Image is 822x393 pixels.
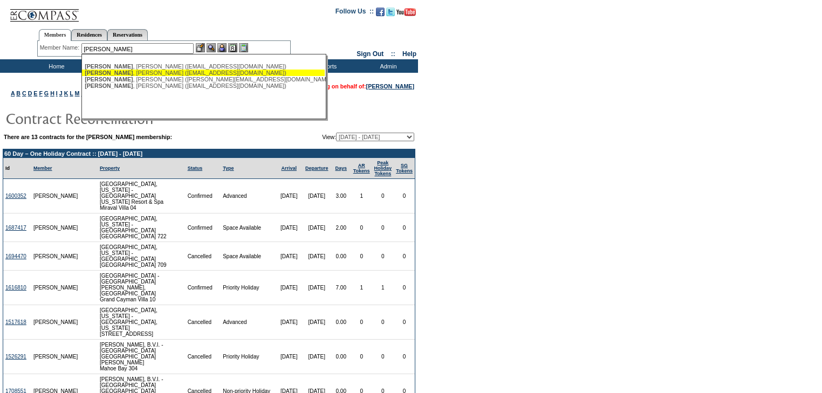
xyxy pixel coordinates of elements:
a: D [28,90,32,96]
a: Become our fan on Facebook [376,11,385,17]
a: H [50,90,54,96]
td: Space Available [221,242,275,271]
td: 0 [394,340,415,374]
a: Days [335,166,347,171]
td: Home [24,59,86,73]
td: Confirmed [186,271,221,305]
td: [GEOGRAPHIC_DATA], [US_STATE] - [GEOGRAPHIC_DATA] [GEOGRAPHIC_DATA] 722 [98,213,186,242]
a: Property [100,166,120,171]
a: ARTokens [353,163,370,174]
td: 0 [394,179,415,213]
a: 1616810 [5,285,26,291]
a: B [16,90,20,96]
a: Type [223,166,234,171]
img: Impersonate [217,43,227,52]
div: , [PERSON_NAME] ([PERSON_NAME][EMAIL_ADDRESS][DOMAIN_NAME]) [85,76,322,82]
td: [PERSON_NAME] [31,305,80,340]
td: Confirmed [186,213,221,242]
td: [DATE] [303,179,331,213]
img: View [207,43,216,52]
td: 0.00 [331,242,351,271]
td: [DATE] [303,271,331,305]
td: Id [3,158,31,179]
span: [PERSON_NAME] [85,63,133,70]
td: [PERSON_NAME] [31,271,80,305]
div: , [PERSON_NAME] ([EMAIL_ADDRESS][DOMAIN_NAME]) [85,82,322,89]
td: Priority Holiday [221,271,275,305]
td: 0 [394,242,415,271]
div: , [PERSON_NAME] ([EMAIL_ADDRESS][DOMAIN_NAME]) [85,70,322,76]
td: [PERSON_NAME] [31,242,80,271]
td: [GEOGRAPHIC_DATA], [US_STATE] - [GEOGRAPHIC_DATA] [GEOGRAPHIC_DATA] 709 [98,242,186,271]
img: pgTtlContractReconciliation.gif [5,107,221,129]
a: M [75,90,80,96]
td: 0.00 [331,340,351,374]
td: Confirmed [186,179,221,213]
td: [PERSON_NAME], B.V.I. - [GEOGRAPHIC_DATA] [GEOGRAPHIC_DATA][PERSON_NAME] Mahoe Bay 304 [98,340,186,374]
td: 0 [372,305,394,340]
td: Cancelled [186,242,221,271]
a: [PERSON_NAME] [366,83,414,89]
a: 1517618 [5,319,26,325]
a: Subscribe to our YouTube Channel [396,11,416,17]
td: [PERSON_NAME] [31,179,80,213]
td: Priority Holiday [221,340,275,374]
a: Follow us on Twitter [386,11,395,17]
a: G [44,90,49,96]
a: Members [39,29,72,41]
span: [PERSON_NAME] [85,82,133,89]
td: 0 [351,242,372,271]
a: J [59,90,63,96]
td: 0 [351,340,372,374]
td: Space Available [221,213,275,242]
a: Sign Out [357,50,383,58]
a: Member [33,166,52,171]
a: Departure [305,166,328,171]
td: 0 [351,305,372,340]
a: Reservations [107,29,148,40]
img: Follow us on Twitter [386,8,395,16]
a: C [22,90,26,96]
span: [PERSON_NAME] [85,76,133,82]
td: Advanced [221,305,275,340]
td: [DATE] [303,213,331,242]
div: , [PERSON_NAME] ([EMAIL_ADDRESS][DOMAIN_NAME]) [85,63,322,70]
td: Advanced [221,179,275,213]
a: I [56,90,58,96]
td: 1 [351,179,372,213]
td: [DATE] [275,213,302,242]
td: 1 [351,271,372,305]
img: b_calculator.gif [239,43,248,52]
a: F [39,90,43,96]
td: 0 [372,242,394,271]
a: 1600352 [5,193,26,199]
td: 0.00 [331,305,351,340]
td: [PERSON_NAME] [31,213,80,242]
td: 0 [372,213,394,242]
span: :: [391,50,395,58]
td: [DATE] [275,340,302,374]
td: [PERSON_NAME] [31,340,80,374]
a: Residences [71,29,107,40]
td: 0 [372,179,394,213]
td: 0 [372,340,394,374]
a: Arrival [281,166,297,171]
div: Member Name: [40,43,81,52]
a: K [64,90,68,96]
img: Subscribe to our YouTube Channel [396,8,416,16]
a: 1526291 [5,354,26,360]
td: [DATE] [275,271,302,305]
td: 7.00 [331,271,351,305]
td: Cancelled [186,305,221,340]
td: Admin [356,59,418,73]
a: 1687417 [5,225,26,231]
span: [PERSON_NAME] [85,70,133,76]
a: Help [402,50,416,58]
img: Reservations [228,43,237,52]
a: 1694470 [5,253,26,259]
td: 1 [372,271,394,305]
td: View: [269,133,414,141]
td: 0 [394,271,415,305]
td: Cancelled [186,340,221,374]
td: 0 [394,305,415,340]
